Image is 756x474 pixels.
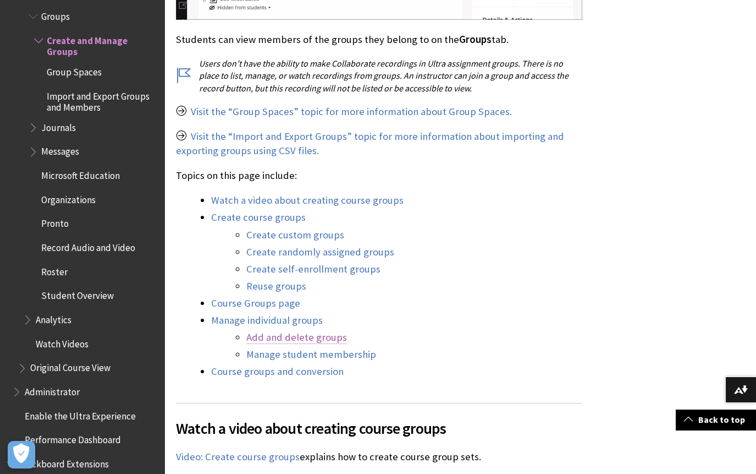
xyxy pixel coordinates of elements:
[246,348,376,361] a: Manage student membership
[176,130,564,157] a: Visit the “Import and Export Groups” topic for more information about importing and exporting gro...
[41,143,79,157] span: Messages
[41,215,69,230] span: Pronto
[246,331,347,344] a: Add and delete groups
[211,314,323,327] a: Manage individual groups
[41,190,96,205] span: Organizations
[41,166,120,181] span: Microsoft Education
[459,33,492,46] span: Groups
[47,87,157,113] span: Import and Export Groups and Members
[36,310,71,325] span: Analytics
[25,407,136,422] span: Enable the Ultra Experience
[30,359,111,374] span: Original Course View
[176,417,582,440] span: Watch a video about creating course groups
[47,31,157,57] span: Create and Manage Groups
[41,238,135,253] span: Record Audio and Video
[246,280,306,293] a: Reuse groups
[676,410,756,430] a: Back to top
[41,7,70,22] span: Groups
[176,450,582,464] p: explains how to create course group sets.
[36,335,89,350] span: Watch Videos
[211,194,404,207] a: Watch a video about creating course groups
[47,63,102,78] span: Group Spaces
[176,57,582,94] p: Users don’t have the ability to make Collaborate recordings in Ultra assignment groups. There is ...
[211,297,300,310] a: Course Groups page
[41,287,114,302] span: Student Overview
[25,383,80,397] span: Administrator
[191,105,512,118] a: Visit the “Group Spaces” topic for more information about Group Spaces.
[41,263,68,277] span: Roster
[246,228,344,242] a: Create custom groups
[25,431,121,446] span: Performance Dashboard
[176,168,582,183] p: Topics on this page include:
[176,32,582,47] p: Students can view members of the groups they belong to on the tab.
[211,211,306,224] a: Create course groups
[8,441,35,468] button: Open Preferences
[246,263,380,276] a: Create self-enrollment groups
[176,450,300,464] a: Video: Create course groups
[211,365,344,378] a: Course groups and conversion
[246,246,394,259] a: Create randomly assigned groups
[41,118,76,133] span: Journals
[19,455,109,470] span: Blackboard Extensions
